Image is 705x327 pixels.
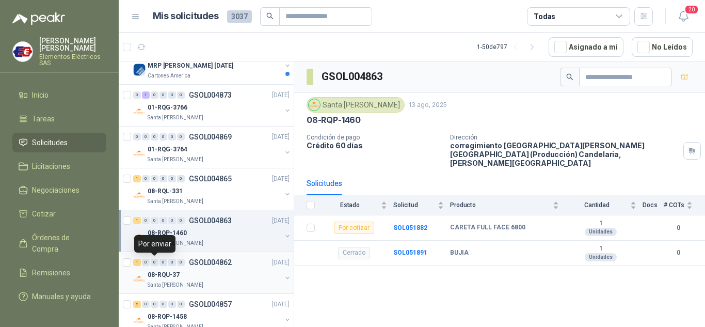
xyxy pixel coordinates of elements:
p: 01-RQG-3764 [148,145,187,154]
p: Santa [PERSON_NAME] [148,197,203,206]
span: 3037 [227,10,252,23]
div: 0 [142,133,150,141]
th: Docs [643,195,664,215]
a: Solicitudes [12,133,106,152]
p: GSOL004862 [189,259,232,266]
th: Estado [321,195,393,215]
h1: Mis solicitudes [153,9,219,24]
div: 1 [133,175,141,182]
img: Company Logo [133,64,146,76]
div: 0 [133,133,141,141]
span: Cantidad [565,201,628,209]
p: Santa [PERSON_NAME] [148,155,203,164]
div: 0 [151,175,158,182]
p: MRP [PERSON_NAME] [DATE] [148,61,233,71]
a: SOL051882 [393,224,427,231]
div: 0 [168,91,176,99]
div: 0 [133,91,141,99]
p: GSOL004865 [189,175,232,182]
p: Elementos Eléctricos SAS [39,54,106,66]
div: 0 [168,259,176,266]
div: Unidades [585,253,617,261]
div: 0 [151,133,158,141]
div: 0 [151,259,158,266]
span: Manuales y ayuda [32,291,91,302]
p: [DATE] [272,300,290,309]
a: Inicio [12,85,106,105]
h3: GSOL004863 [322,69,384,85]
th: Cantidad [565,195,643,215]
span: Licitaciones [32,161,70,172]
span: search [266,12,274,20]
th: # COTs [664,195,705,215]
div: 0 [177,175,185,182]
div: 0 [151,301,158,308]
a: Manuales y ayuda [12,287,106,306]
img: Company Logo [133,105,146,118]
p: corregimiento [GEOGRAPHIC_DATA][PERSON_NAME][GEOGRAPHIC_DATA] (Producción) Candelaria , [PERSON_N... [450,141,679,167]
div: 0 [177,133,185,141]
th: Solicitud [393,195,450,215]
a: 1 0 0 0 0 0 GSOL004862[DATE] Company Logo08-RQU-37Santa [PERSON_NAME] [133,256,292,289]
span: Remisiones [32,267,70,278]
img: Company Logo [13,42,33,61]
p: 08-RQU-37 [148,270,180,280]
span: Solicitud [393,201,436,209]
button: Asignado a mi [549,37,623,57]
img: Company Logo [133,315,146,327]
p: Santa [PERSON_NAME] [148,239,203,247]
img: Logo peakr [12,12,65,25]
div: 0 [151,91,158,99]
p: [DATE] [272,258,290,268]
p: Santa [PERSON_NAME] [148,114,203,122]
b: SOL051891 [393,249,427,256]
p: 08-RQP-1460 [148,228,187,238]
a: 1 0 0 0 0 0 GSOL004865[DATE] Company Logo08-RQL-331Santa [PERSON_NAME] [133,173,292,206]
span: Estado [321,201,379,209]
button: 20 [674,7,693,26]
div: 0 [142,217,150,224]
a: Negociaciones [12,180,106,200]
p: [DATE] [272,90,290,100]
p: GSOL004863 [189,217,232,224]
span: 20 [684,5,699,14]
div: Solicitudes [307,178,342,189]
span: Producto [450,201,551,209]
img: Company Logo [133,147,146,160]
div: 0 [177,91,185,99]
span: Solicitudes [32,137,68,148]
div: 1 [142,91,150,99]
img: Company Logo [309,99,320,111]
div: Unidades [585,228,617,236]
div: 0 [159,175,167,182]
p: 01-RQG-3766 [148,103,187,113]
p: [PERSON_NAME] [PERSON_NAME] [39,37,106,52]
a: Órdenes de Compra [12,228,106,259]
div: 0 [159,259,167,266]
span: Cotizar [32,208,56,220]
div: 0 [159,91,167,99]
a: 0 0 0 0 0 0 GSOL004869[DATE] Company Logo01-RQG-3764Santa [PERSON_NAME] [133,131,292,164]
div: 0 [168,301,176,308]
b: 1 [565,220,636,228]
img: Company Logo [133,273,146,285]
div: 1 - 50 de 797 [477,39,540,55]
p: GSOL004869 [189,133,232,141]
img: Company Logo [133,231,146,243]
p: Santa [PERSON_NAME] [148,281,203,289]
span: Negociaciones [32,184,79,196]
p: 13 ago, 2025 [409,100,447,110]
span: Órdenes de Compra [32,232,97,255]
div: 0 [177,217,185,224]
a: Licitaciones [12,157,106,176]
div: 1 [133,217,141,224]
a: 0 1 0 0 0 0 GSOL004873[DATE] Company Logo01-RQG-3766Santa [PERSON_NAME] [133,89,292,122]
div: 2 [133,301,141,308]
div: 0 [177,259,185,266]
div: 0 [151,217,158,224]
a: Tareas [12,109,106,129]
p: Dirección [450,134,679,141]
p: [DATE] [272,216,290,226]
p: Cartones America [148,72,190,80]
div: 0 [168,133,176,141]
